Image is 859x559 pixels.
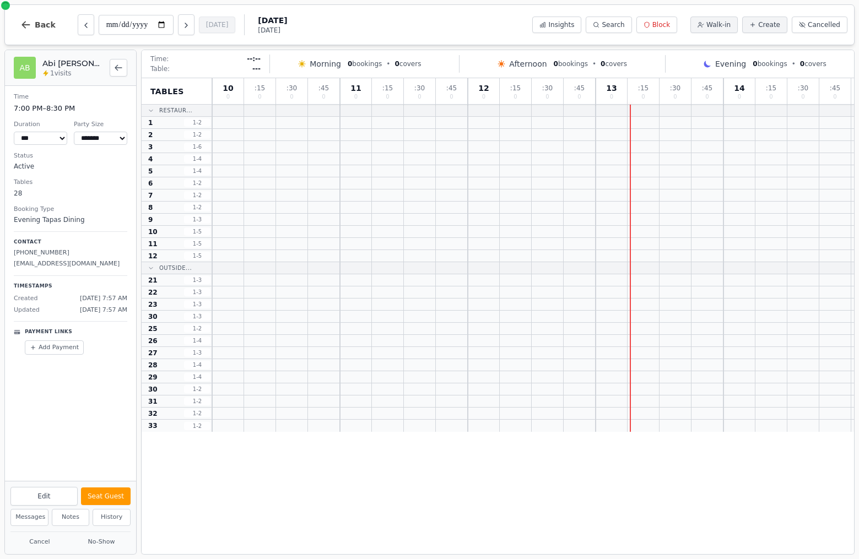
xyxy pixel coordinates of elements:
[184,349,210,357] span: 1 - 3
[255,85,265,91] span: : 15
[554,60,558,68] span: 0
[14,188,127,198] dd: 28
[10,487,78,506] button: Edit
[25,340,84,355] button: Add Payment
[601,59,627,68] span: covers
[758,20,780,29] span: Create
[178,14,195,35] button: Next day
[769,94,772,100] span: 0
[148,349,158,357] span: 27
[414,85,425,91] span: : 30
[382,85,393,91] span: : 15
[638,85,649,91] span: : 15
[148,288,158,297] span: 22
[554,59,588,68] span: bookings
[184,118,210,127] span: 1 - 2
[148,227,158,236] span: 10
[14,238,127,246] p: Contact
[14,294,38,303] span: Created
[148,300,158,309] span: 23
[184,373,210,381] span: 1 - 4
[482,94,485,100] span: 0
[14,103,127,114] dd: 7:00 PM – 8:30 PM
[610,94,613,100] span: 0
[14,205,127,214] dt: Booking Type
[808,20,840,29] span: Cancelled
[148,240,158,248] span: 11
[348,60,352,68] span: 0
[50,69,72,78] span: 1 visits
[72,535,131,549] button: No-Show
[184,324,210,333] span: 1 - 2
[792,59,796,68] span: •
[14,215,127,225] dd: Evening Tapas Dining
[148,179,153,188] span: 6
[418,94,421,100] span: 0
[753,59,787,68] span: bookings
[150,55,169,63] span: Time:
[545,94,549,100] span: 0
[148,385,158,394] span: 30
[148,252,158,260] span: 12
[14,178,127,187] dt: Tables
[542,85,553,91] span: : 30
[800,59,826,68] span: covers
[184,203,210,211] span: 1 - 2
[199,17,236,33] button: [DATE]
[35,21,56,29] span: Back
[258,94,261,100] span: 0
[110,59,127,77] button: Back to bookings list
[148,155,153,164] span: 4
[258,26,287,35] span: [DATE]
[78,14,94,35] button: Previous day
[159,106,192,115] span: Restaur...
[252,64,261,73] span: ---
[705,94,709,100] span: 0
[478,84,489,92] span: 12
[702,85,712,91] span: : 45
[287,85,297,91] span: : 30
[258,15,287,26] span: [DATE]
[574,85,585,91] span: : 45
[592,59,596,68] span: •
[150,64,170,73] span: Table:
[184,276,210,284] span: 1 - 3
[10,535,69,549] button: Cancel
[690,17,738,33] button: Walk-in
[148,191,153,200] span: 7
[318,85,329,91] span: : 45
[514,94,517,100] span: 0
[322,94,325,100] span: 0
[792,17,847,33] button: Cancelled
[636,17,677,33] button: Block
[80,306,127,315] span: [DATE] 7:57 AM
[641,94,645,100] span: 0
[350,84,361,92] span: 11
[184,385,210,393] span: 1 - 2
[148,131,153,139] span: 2
[14,151,127,161] dt: Status
[223,84,233,92] span: 10
[184,361,210,369] span: 1 - 4
[395,59,421,68] span: covers
[184,300,210,308] span: 1 - 3
[12,12,64,38] button: Back
[577,94,581,100] span: 0
[148,361,158,370] span: 28
[830,85,840,91] span: : 45
[184,167,210,175] span: 1 - 4
[226,94,230,100] span: 0
[148,276,158,285] span: 21
[148,312,158,321] span: 30
[446,85,457,91] span: : 45
[74,120,127,129] dt: Party Size
[42,58,103,69] h2: Abi [PERSON_NAME]
[606,84,617,92] span: 13
[184,422,210,430] span: 1 - 2
[184,337,210,345] span: 1 - 4
[601,60,605,68] span: 0
[510,85,521,91] span: : 15
[670,85,680,91] span: : 30
[386,94,389,100] span: 0
[738,94,741,100] span: 0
